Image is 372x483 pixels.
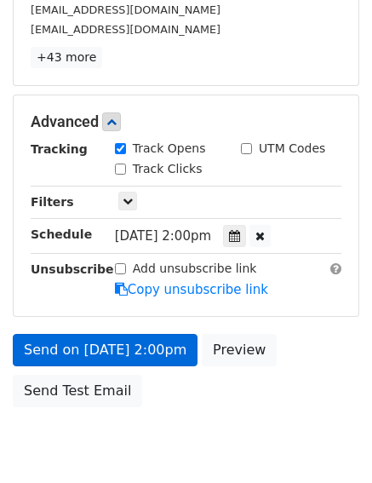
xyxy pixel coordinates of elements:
[115,282,268,297] a: Copy unsubscribe link
[259,140,325,158] label: UTM Codes
[31,262,114,276] strong: Unsubscribe
[31,23,220,36] small: [EMAIL_ADDRESS][DOMAIN_NAME]
[13,375,142,407] a: Send Test Email
[202,334,277,366] a: Preview
[31,3,220,16] small: [EMAIL_ADDRESS][DOMAIN_NAME]
[287,401,372,483] iframe: Chat Widget
[31,112,341,131] h5: Advanced
[133,140,206,158] label: Track Opens
[133,160,203,178] label: Track Clicks
[31,47,102,68] a: +43 more
[31,227,92,241] strong: Schedule
[133,260,257,278] label: Add unsubscribe link
[115,228,211,244] span: [DATE] 2:00pm
[13,334,197,366] a: Send on [DATE] 2:00pm
[31,195,74,209] strong: Filters
[31,142,88,156] strong: Tracking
